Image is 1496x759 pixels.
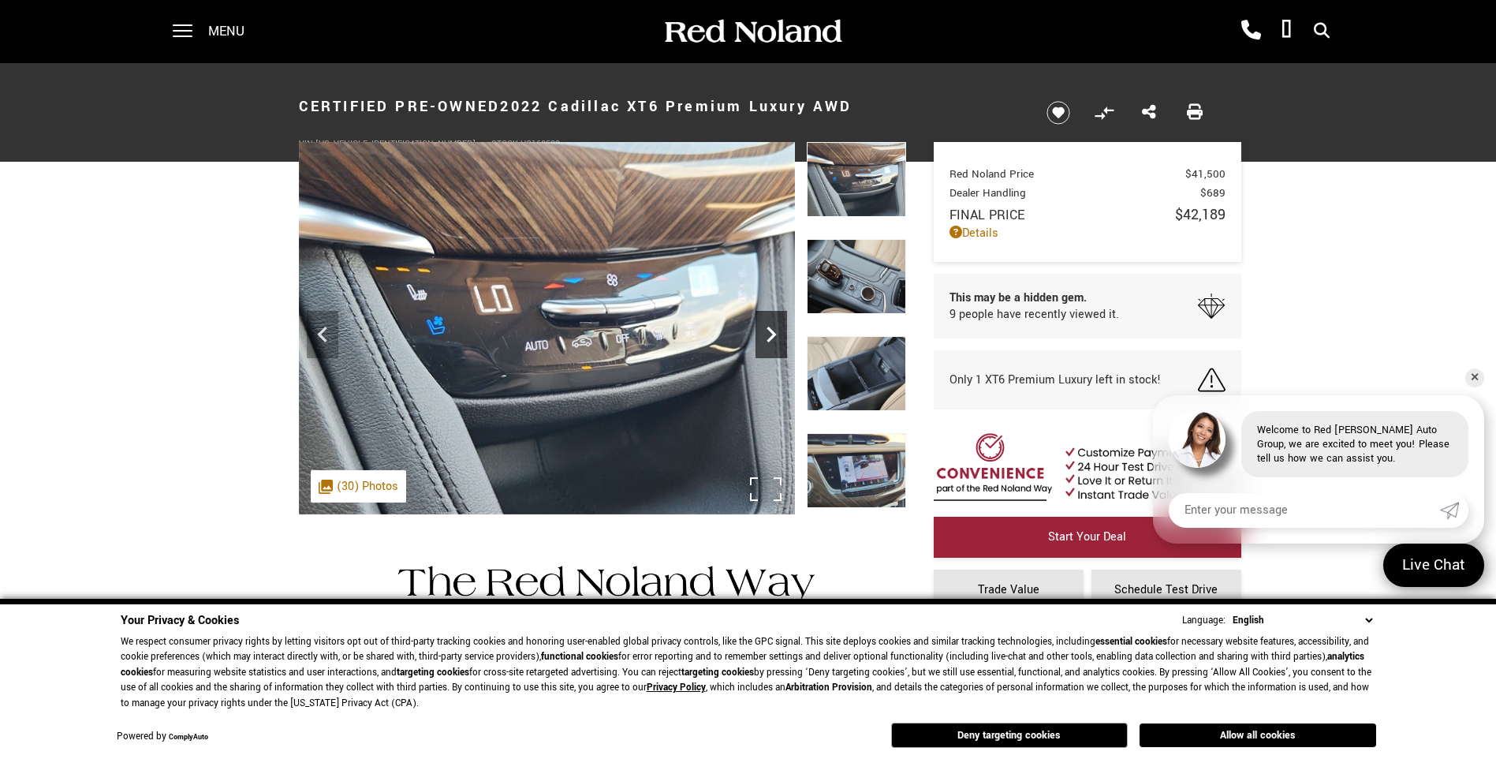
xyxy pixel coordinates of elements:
p: We respect consumer privacy rights by letting visitors opt out of third-party tracking cookies an... [121,634,1376,712]
img: Certified Used 2022 Red Cadillac Premium Luxury image 19 [807,336,906,411]
span: Only 1 XT6 Premium Luxury left in stock! [949,372,1161,388]
span: This may be a hidden gem. [949,290,1119,306]
div: Powered by [117,732,208,742]
a: Details [949,225,1226,241]
div: (30) Photos [311,470,406,503]
span: $41,500 [1185,166,1226,181]
strong: targeting cookies [397,666,469,679]
strong: analytics cookies [121,650,1364,679]
span: [US_VEHICLE_IDENTIFICATION_NUMBER] [315,138,476,150]
span: $689 [1200,185,1226,200]
a: ComplyAuto [169,732,208,742]
button: Deny targeting cookies [891,723,1128,748]
a: Live Chat [1383,544,1484,587]
button: Allow all cookies [1140,723,1376,747]
span: Your Privacy & Cookies [121,612,239,629]
div: Language: [1182,615,1226,626]
span: Trade Value [978,581,1039,598]
a: Share this Certified Pre-Owned 2022 Cadillac XT6 Premium Luxury AWD [1142,103,1156,123]
span: Dealer Handling [949,185,1200,200]
img: Agent profile photo [1169,411,1226,468]
h1: 2022 Cadillac XT6 Premium Luxury AWD [299,75,1020,138]
a: Schedule Test Drive [1091,570,1241,611]
input: Enter your message [1169,493,1440,528]
span: 9 people have recently viewed it. [949,306,1119,323]
img: Certified Used 2022 Red Cadillac Premium Luxury image 18 [807,239,906,314]
strong: Arbitration Provision [785,681,872,694]
strong: targeting cookies [681,666,754,679]
a: Print this Certified Pre-Owned 2022 Cadillac XT6 Premium Luxury AWD [1187,103,1203,123]
img: Certified Used 2022 Red Cadillac Premium Luxury image 17 [807,142,906,217]
span: Schedule Test Drive [1114,581,1218,598]
strong: Certified Pre-Owned [299,96,501,117]
div: Welcome to Red [PERSON_NAME] Auto Group, we are excited to meet you! Please tell us how we can as... [1241,411,1468,477]
a: Submit [1440,493,1468,528]
strong: essential cookies [1095,635,1167,649]
a: Red Noland Price $41,500 [949,166,1226,181]
select: Language Select [1229,612,1376,629]
a: Privacy Policy [647,681,706,694]
button: Save vehicle [1041,100,1076,125]
span: Final Price [949,206,1175,224]
div: Previous [307,311,338,358]
img: Certified Used 2022 Red Cadillac Premium Luxury image 20 [807,433,906,508]
div: Next [755,311,787,358]
img: Certified Used 2022 Red Cadillac Premium Luxury image 17 [299,142,795,514]
button: Compare Vehicle [1092,101,1116,125]
span: UC168588 [520,138,560,150]
span: Stock: [491,138,520,150]
a: Trade Value [934,570,1084,611]
span: Red Noland Price [949,166,1185,181]
strong: functional cookies [541,650,618,664]
a: Dealer Handling $689 [949,185,1226,200]
span: VIN: [299,138,315,150]
img: Red Noland Auto Group [662,18,843,46]
a: Final Price $42,189 [949,204,1226,225]
span: Live Chat [1394,555,1473,576]
a: Start Your Deal [934,517,1241,558]
span: $42,189 [1175,204,1226,225]
span: Start Your Deal [1048,529,1126,545]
